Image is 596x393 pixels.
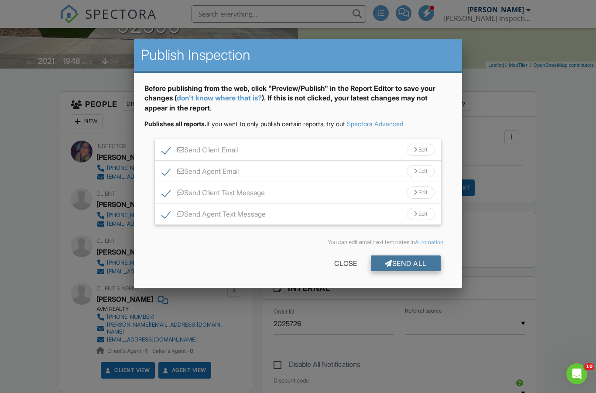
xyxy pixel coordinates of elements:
a: Spectora Advanced [347,120,403,128]
div: You can edit email/text templates in . [151,239,444,246]
strong: Publishes all reports. [144,120,206,128]
label: Send Agent Text Message [162,210,266,221]
a: don't know where that is? [177,93,262,102]
div: Edit [407,144,435,156]
div: Close [320,255,371,271]
span: If you want to only publish certain reports, try out [144,120,345,128]
label: Send Agent Email [162,167,239,178]
div: Edit [407,186,435,199]
h2: Publish Inspection [141,46,455,64]
label: Send Client Text Message [162,189,265,200]
label: Send Client Email [162,146,238,157]
div: Before publishing from the web, click "Preview/Publish" in the Report Editor to save your changes... [144,83,451,120]
iframe: Intercom live chat [566,363,587,384]
div: Edit [407,208,435,220]
div: Send All [371,255,441,271]
div: Edit [407,165,435,177]
a: Automation [415,239,443,245]
span: 10 [584,363,594,370]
